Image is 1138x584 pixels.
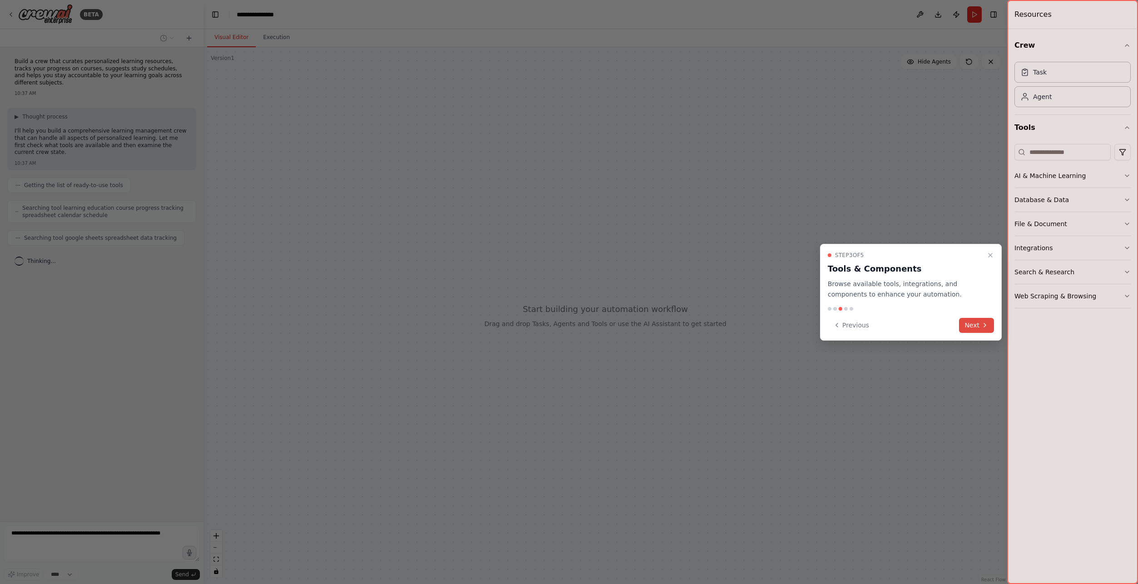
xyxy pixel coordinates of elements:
button: Next [959,318,994,333]
button: Previous [828,318,875,333]
button: Hide left sidebar [209,8,222,21]
span: Step 3 of 5 [835,252,864,259]
h3: Tools & Components [828,262,983,275]
p: Browse available tools, integrations, and components to enhance your automation. [828,279,983,300]
button: Close walkthrough [985,250,996,261]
